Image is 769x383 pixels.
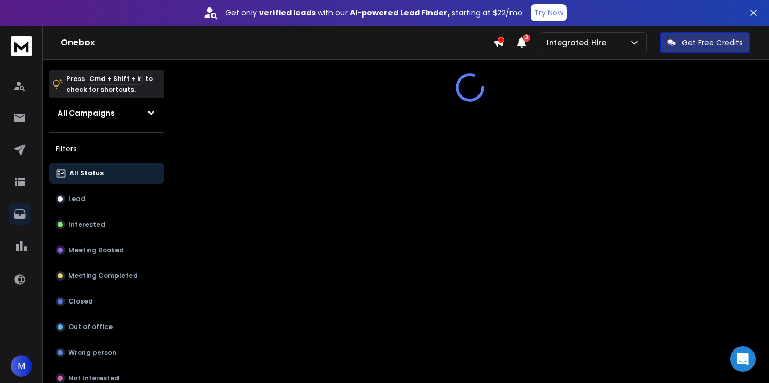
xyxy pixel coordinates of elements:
[531,4,567,21] button: Try Now
[49,141,164,156] h3: Filters
[68,272,138,280] p: Meeting Completed
[49,102,164,124] button: All Campaigns
[68,246,124,254] p: Meeting Booked
[49,291,164,312] button: Closed
[68,220,105,229] p: Interested
[547,37,610,48] p: Integrated Hire
[259,7,316,18] strong: verified leads
[49,316,164,338] button: Out of office
[682,37,743,48] p: Get Free Credits
[68,297,93,306] p: Closed
[68,323,113,331] p: Out of office
[49,342,164,363] button: Wrong person
[534,7,563,18] p: Try Now
[49,214,164,235] button: Interested
[68,374,119,382] p: Not Interested
[11,355,32,377] button: M
[58,108,115,118] h1: All Campaigns
[660,32,750,53] button: Get Free Credits
[49,240,164,261] button: Meeting Booked
[68,195,85,203] p: Lead
[523,34,530,42] span: 3
[350,7,450,18] strong: AI-powered Lead Finder,
[11,36,32,56] img: logo
[49,265,164,286] button: Meeting Completed
[225,7,522,18] p: Get only with our starting at $22/mo
[66,74,153,95] p: Press to check for shortcuts.
[61,36,493,49] h1: Onebox
[68,348,116,357] p: Wrong person
[49,163,164,184] button: All Status
[69,169,104,178] p: All Status
[88,73,143,85] span: Cmd + Shift + k
[730,346,756,372] div: Open Intercom Messenger
[49,188,164,210] button: Lead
